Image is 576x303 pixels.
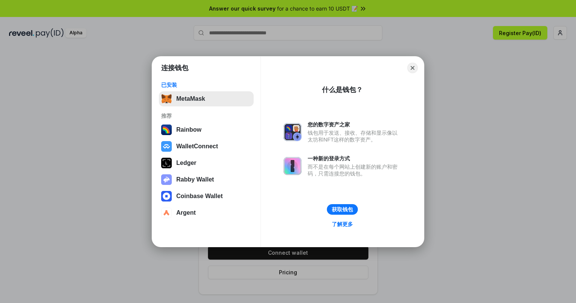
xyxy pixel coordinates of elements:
button: Coinbase Wallet [159,189,254,204]
button: Ledger [159,155,254,171]
div: Argent [176,209,196,216]
img: svg+xml,%3Csvg%20width%3D%2228%22%20height%3D%2228%22%20viewBox%3D%220%200%2028%2028%22%20fill%3D... [161,141,172,152]
img: svg+xml,%3Csvg%20xmlns%3D%22http%3A%2F%2Fwww.w3.org%2F2000%2Fsvg%22%20fill%3D%22none%22%20viewBox... [283,123,302,141]
img: svg+xml,%3Csvg%20xmlns%3D%22http%3A%2F%2Fwww.w3.org%2F2000%2Fsvg%22%20width%3D%2228%22%20height%3... [161,158,172,168]
img: svg+xml,%3Csvg%20width%3D%22120%22%20height%3D%22120%22%20viewBox%3D%220%200%20120%20120%22%20fil... [161,125,172,135]
div: Rainbow [176,126,202,133]
img: svg+xml,%3Csvg%20width%3D%2228%22%20height%3D%2228%22%20viewBox%3D%220%200%2028%2028%22%20fill%3D... [161,208,172,218]
div: 什么是钱包？ [322,85,363,94]
button: Rabby Wallet [159,172,254,187]
img: svg+xml,%3Csvg%20width%3D%2228%22%20height%3D%2228%22%20viewBox%3D%220%200%2028%2028%22%20fill%3D... [161,191,172,201]
img: svg+xml,%3Csvg%20xmlns%3D%22http%3A%2F%2Fwww.w3.org%2F2000%2Fsvg%22%20fill%3D%22none%22%20viewBox... [283,157,302,175]
div: 了解更多 [332,221,353,228]
div: 钱包用于发送、接收、存储和显示像以太坊和NFT这样的数字资产。 [308,129,401,143]
button: Close [407,63,418,73]
div: MetaMask [176,95,205,102]
button: Argent [159,205,254,220]
div: Coinbase Wallet [176,193,223,200]
div: Rabby Wallet [176,176,214,183]
div: 已安装 [161,82,251,88]
div: 推荐 [161,112,251,119]
div: WalletConnect [176,143,218,150]
button: MetaMask [159,91,254,106]
button: Rainbow [159,122,254,137]
div: 而不是在每个网站上创建新的账户和密码，只需连接您的钱包。 [308,163,401,177]
div: 获取钱包 [332,206,353,213]
img: svg+xml,%3Csvg%20xmlns%3D%22http%3A%2F%2Fwww.w3.org%2F2000%2Fsvg%22%20fill%3D%22none%22%20viewBox... [161,174,172,185]
a: 了解更多 [327,219,357,229]
h1: 连接钱包 [161,63,188,72]
div: Ledger [176,160,196,166]
div: 一种新的登录方式 [308,155,401,162]
button: WalletConnect [159,139,254,154]
img: svg+xml,%3Csvg%20fill%3D%22none%22%20height%3D%2233%22%20viewBox%3D%220%200%2035%2033%22%20width%... [161,94,172,104]
div: 您的数字资产之家 [308,121,401,128]
button: 获取钱包 [327,204,358,215]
